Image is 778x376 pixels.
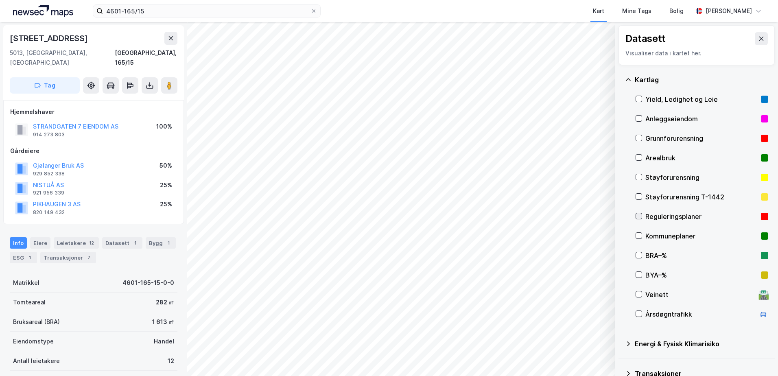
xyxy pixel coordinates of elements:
[635,75,768,85] div: Kartlag
[160,180,172,190] div: 25%
[146,237,176,249] div: Bygg
[164,239,173,247] div: 1
[758,289,769,300] div: 🛣️
[10,252,37,263] div: ESG
[645,290,755,299] div: Veinett
[706,6,752,16] div: [PERSON_NAME]
[13,337,54,346] div: Eiendomstype
[33,171,65,177] div: 929 852 338
[645,270,758,280] div: BYA–%
[85,254,93,262] div: 7
[645,133,758,143] div: Grunnforurensning
[154,337,174,346] div: Handel
[156,122,172,131] div: 100%
[645,309,755,319] div: Årsdøgntrafikk
[33,209,65,216] div: 820 149 432
[645,212,758,221] div: Reguleringsplaner
[645,114,758,124] div: Anleggseiendom
[152,317,174,327] div: 1 613 ㎡
[622,6,651,16] div: Mine Tags
[54,237,99,249] div: Leietakere
[737,337,778,376] iframe: Chat Widget
[13,317,60,327] div: Bruksareal (BRA)
[737,337,778,376] div: Kontrollprogram for chat
[33,131,65,138] div: 914 273 803
[102,237,142,249] div: Datasett
[13,278,39,288] div: Matrikkel
[10,48,115,68] div: 5013, [GEOGRAPHIC_DATA], [GEOGRAPHIC_DATA]
[10,32,90,45] div: [STREET_ADDRESS]
[635,339,768,349] div: Energi & Fysisk Klimarisiko
[13,5,73,17] img: logo.a4113a55bc3d86da70a041830d287a7e.svg
[122,278,174,288] div: 4601-165-15-0-0
[669,6,684,16] div: Bolig
[645,251,758,260] div: BRA–%
[30,237,50,249] div: Eiere
[10,77,80,94] button: Tag
[87,239,96,247] div: 12
[40,252,96,263] div: Transaksjoner
[625,32,666,45] div: Datasett
[593,6,604,16] div: Kart
[131,239,139,247] div: 1
[625,48,768,58] div: Visualiser data i kartet her.
[156,297,174,307] div: 282 ㎡
[13,297,46,307] div: Tomteareal
[13,356,60,366] div: Antall leietakere
[168,356,174,366] div: 12
[10,107,177,117] div: Hjemmelshaver
[645,94,758,104] div: Yield, Ledighet og Leie
[103,5,310,17] input: Søk på adresse, matrikkel, gårdeiere, leietakere eller personer
[10,146,177,156] div: Gårdeiere
[10,237,27,249] div: Info
[115,48,177,68] div: [GEOGRAPHIC_DATA], 165/15
[160,199,172,209] div: 25%
[26,254,34,262] div: 1
[33,190,64,196] div: 921 956 339
[645,192,758,202] div: Støyforurensning T-1442
[645,173,758,182] div: Støyforurensning
[645,153,758,163] div: Arealbruk
[160,161,172,171] div: 50%
[645,231,758,241] div: Kommuneplaner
